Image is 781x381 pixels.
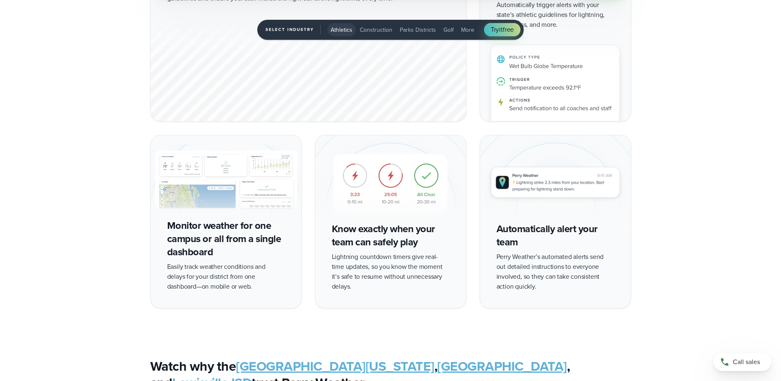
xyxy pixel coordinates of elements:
span: Try free [491,25,514,35]
a: Tryitfree [484,23,520,36]
span: Select Industry [266,25,321,35]
a: Call sales [713,353,771,371]
button: Construction [357,23,396,36]
span: Golf [443,26,454,34]
button: Athletics [327,23,356,36]
a: [GEOGRAPHIC_DATA] [437,356,567,376]
span: Construction [360,26,392,34]
span: Call sales [733,357,760,367]
span: More [461,26,474,34]
a: [GEOGRAPHIC_DATA][US_STATE] [236,356,434,376]
span: Parks Districts [400,26,436,34]
button: Parks Districts [396,23,439,36]
button: More [458,23,478,36]
span: Athletics [331,26,352,34]
button: Golf [440,23,457,36]
span: it [499,25,503,34]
